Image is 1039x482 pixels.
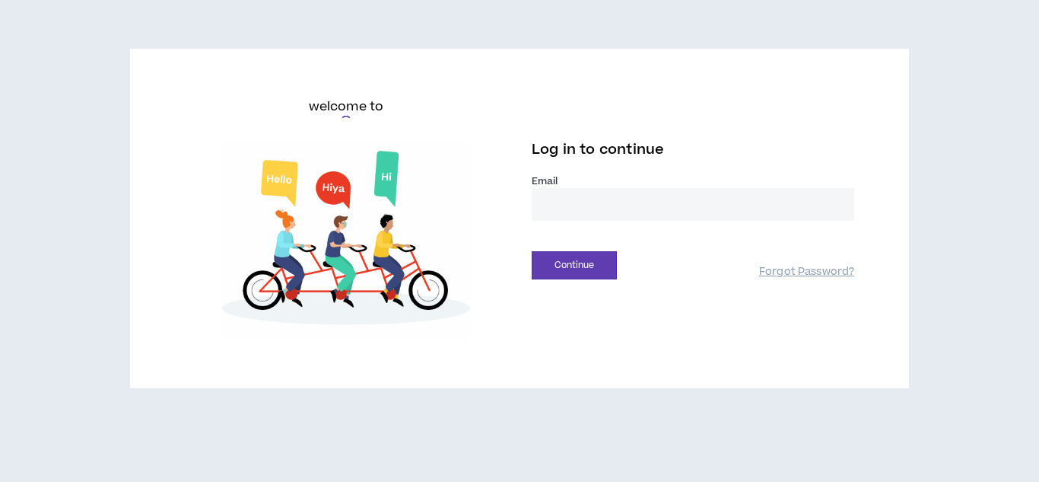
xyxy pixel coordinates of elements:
[532,140,664,159] span: Log in to continue
[309,97,384,116] h6: welcome to
[759,265,854,279] a: Forgot Password?
[532,251,617,279] button: Continue
[185,142,507,340] img: Welcome to Wripple
[532,174,854,188] label: Email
